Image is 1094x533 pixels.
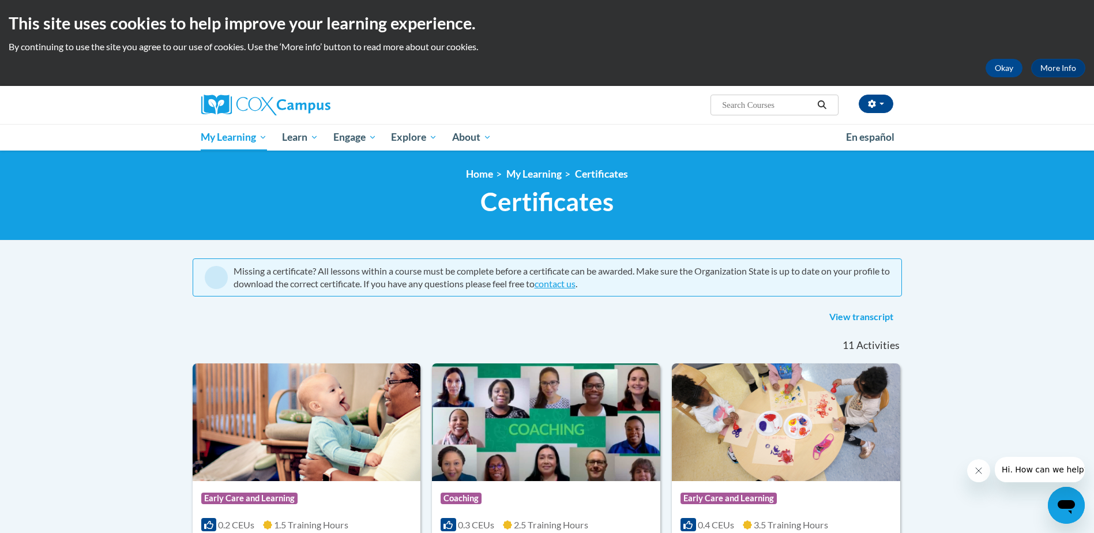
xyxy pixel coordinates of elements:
[821,308,902,326] a: View transcript
[986,59,1022,77] button: Okay
[721,98,813,112] input: Search Courses
[275,124,326,151] a: Learn
[995,457,1085,482] iframe: Message from company
[9,12,1085,35] h2: This site uses cookies to help improve your learning experience.
[535,278,576,289] a: contact us
[384,124,445,151] a: Explore
[856,339,900,352] span: Activities
[445,124,499,151] a: About
[514,519,588,530] span: 2.5 Training Hours
[506,168,562,180] a: My Learning
[326,124,384,151] a: Engage
[466,168,493,180] a: Home
[813,98,830,112] button: Search
[218,519,254,530] span: 0.2 CEUs
[967,459,990,482] iframe: Close message
[754,519,828,530] span: 3.5 Training Hours
[698,519,734,530] span: 0.4 CEUs
[575,168,628,180] a: Certificates
[234,265,890,290] div: Missing a certificate? All lessons within a course must be complete before a certificate can be a...
[333,130,377,144] span: Engage
[681,493,777,504] span: Early Care and Learning
[201,95,420,115] a: Cox Campus
[672,363,900,481] img: Course Logo
[846,131,894,143] span: En español
[201,95,330,115] img: Cox Campus
[432,363,660,481] img: Course Logo
[282,130,318,144] span: Learn
[201,493,298,504] span: Early Care and Learning
[274,519,348,530] span: 1.5 Training Hours
[441,493,482,504] span: Coaching
[458,519,494,530] span: 0.3 CEUs
[480,186,614,217] span: Certificates
[194,124,275,151] a: My Learning
[1048,487,1085,524] iframe: Button to launch messaging window
[1031,59,1085,77] a: More Info
[859,95,893,113] button: Account Settings
[9,40,1085,53] p: By continuing to use the site you agree to our use of cookies. Use the ‘More info’ button to read...
[201,130,267,144] span: My Learning
[452,130,491,144] span: About
[184,124,911,151] div: Main menu
[193,363,421,481] img: Course Logo
[843,339,854,352] span: 11
[7,8,93,17] span: Hi. How can we help?
[839,125,902,149] a: En español
[391,130,437,144] span: Explore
